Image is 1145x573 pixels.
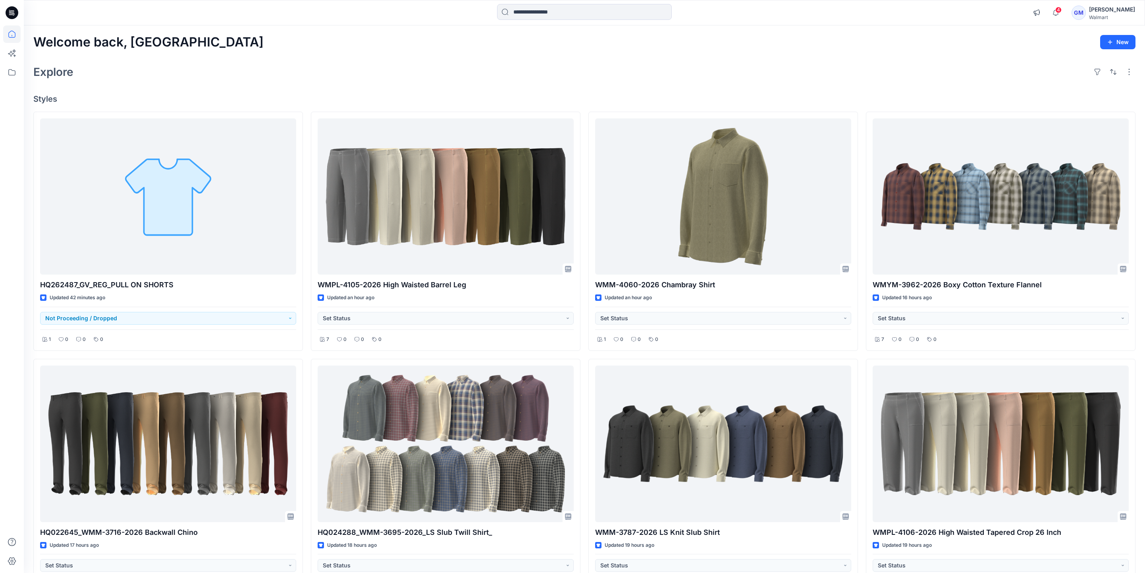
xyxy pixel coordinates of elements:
p: Updated an hour ago [327,294,374,302]
p: 0 [83,335,86,344]
p: Updated 19 hours ago [605,541,654,550]
p: 0 [65,335,68,344]
div: GM [1072,6,1086,20]
a: HQ024288_WMM-3695-2026_LS Slub Twill Shirt_ [318,366,574,522]
p: WMPL-4105-2026 High Waisted Barrel Leg [318,279,574,290]
p: Updated 16 hours ago [882,294,932,302]
span: 4 [1055,7,1062,13]
p: HQ022645_WMM-3716-2026 Backwall Chino [40,527,296,538]
p: 7 [326,335,329,344]
p: 7 [881,335,884,344]
p: HQ262487_GV_REG_PULL ON SHORTS [40,279,296,290]
p: Updated 42 minutes ago [50,294,105,302]
p: 0 [100,335,103,344]
h2: Welcome back, [GEOGRAPHIC_DATA] [33,35,264,50]
a: WMPL-4105-2026 High Waisted Barrel Leg [318,118,574,275]
p: Updated an hour ago [605,294,652,302]
a: WMM-4060-2026 Chambray Shirt [595,118,851,275]
p: 1 [604,335,606,344]
p: WMM-3787-2026 LS Knit Slub Shirt [595,527,851,538]
button: New [1100,35,1135,49]
p: 1 [49,335,51,344]
h2: Explore [33,66,73,78]
p: 0 [655,335,658,344]
div: Walmart [1089,14,1135,20]
p: Updated 19 hours ago [882,541,932,550]
p: Updated 17 hours ago [50,541,99,550]
p: 0 [343,335,347,344]
p: Updated 18 hours ago [327,541,377,550]
p: 0 [638,335,641,344]
div: [PERSON_NAME] [1089,5,1135,14]
p: WMYM-3962-2026 Boxy Cotton Texture Flannel [873,279,1129,290]
p: 0 [361,335,364,344]
p: WMPL-4106-2026 High Waisted Tapered Crop 26 Inch [873,527,1129,538]
p: 0 [378,335,382,344]
p: 0 [620,335,623,344]
p: 0 [898,335,902,344]
a: HQ022645_WMM-3716-2026 Backwall Chino [40,366,296,522]
p: HQ024288_WMM-3695-2026_LS Slub Twill Shirt_ [318,527,574,538]
p: 0 [916,335,919,344]
h4: Styles [33,94,1135,104]
a: WMM-3787-2026 LS Knit Slub Shirt [595,366,851,522]
a: HQ262487_GV_REG_PULL ON SHORTS [40,118,296,275]
a: WMPL-4106-2026 High Waisted Tapered Crop 26 Inch [873,366,1129,522]
p: 0 [933,335,937,344]
p: WMM-4060-2026 Chambray Shirt [595,279,851,290]
a: WMYM-3962-2026 Boxy Cotton Texture Flannel [873,118,1129,275]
